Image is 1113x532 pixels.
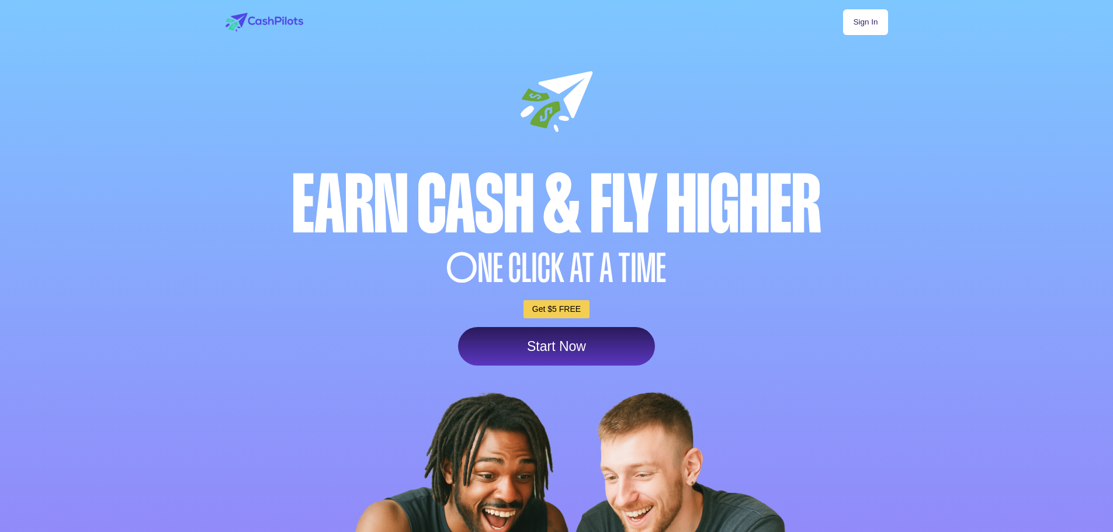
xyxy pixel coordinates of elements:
[223,248,891,288] div: NE CLICK AT A TIME
[843,9,887,35] a: Sign In
[446,248,478,288] span: O
[223,164,891,245] div: Earn Cash & Fly higher
[523,300,590,318] a: Get $5 FREE
[458,327,655,366] a: Start Now
[226,13,303,32] img: logo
